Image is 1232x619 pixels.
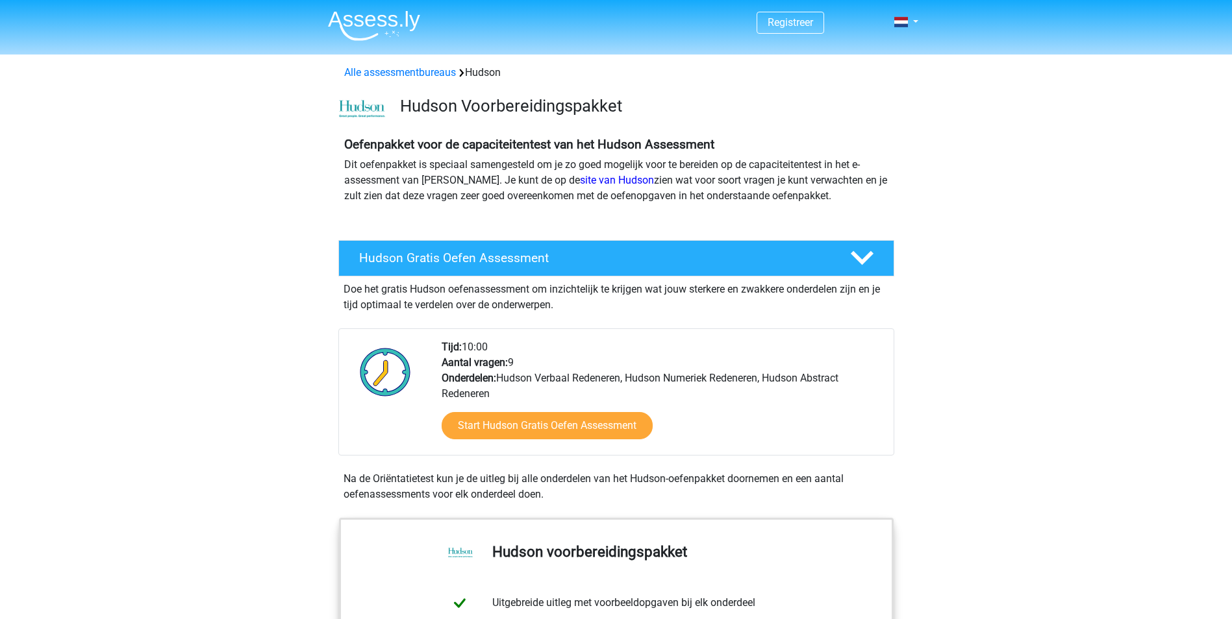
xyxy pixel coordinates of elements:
div: 10:00 9 Hudson Verbaal Redeneren, Hudson Numeriek Redeneren, Hudson Abstract Redeneren [432,339,893,455]
a: Start Hudson Gratis Oefen Assessment [442,412,653,439]
h4: Hudson Gratis Oefen Assessment [359,250,829,265]
b: Aantal vragen: [442,356,508,369]
div: Doe het gratis Hudson oefenassessment om inzichtelijk te krijgen wat jouw sterkere en zwakkere on... [338,276,894,313]
img: cefd0e47479f4eb8e8c001c0d358d5812e054fa8.png [339,100,385,118]
img: Klok [353,339,418,404]
a: Hudson Gratis Oefen Assessment [333,240,899,276]
a: Alle assessmentbureaus [344,66,456,79]
div: Na de Oriëntatietest kun je de uitleg bij alle onderdelen van het Hudson-oefenpakket doornemen en... [338,471,894,502]
p: Dit oefenpakket is speciaal samengesteld om je zo goed mogelijk voor te bereiden op de capaciteit... [344,157,888,204]
b: Tijd: [442,341,462,353]
b: Onderdelen: [442,372,496,384]
img: Assessly [328,10,420,41]
b: Oefenpakket voor de capaciteitentest van het Hudson Assessment [344,137,714,152]
a: site van Hudson [580,174,654,186]
h3: Hudson Voorbereidingspakket [400,96,884,116]
div: Hudson [339,65,894,80]
a: Registreer [768,16,813,29]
